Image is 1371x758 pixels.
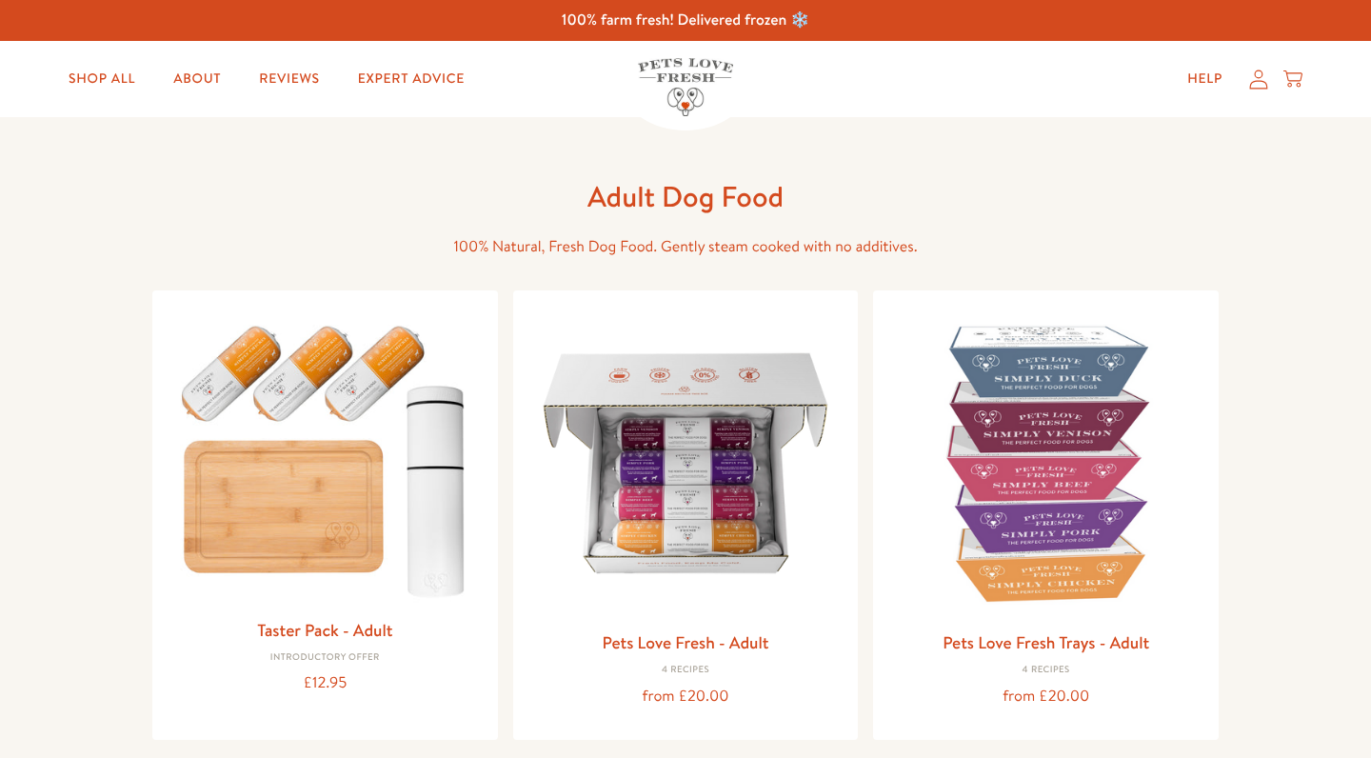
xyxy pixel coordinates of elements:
[528,684,844,709] div: from £20.00
[638,58,733,116] img: Pets Love Fresh
[168,306,483,608] img: Taster Pack - Adult
[168,652,483,664] div: Introductory Offer
[528,306,844,621] img: Pets Love Fresh - Adult
[381,178,990,215] h1: Adult Dog Food
[453,236,917,257] span: 100% Natural, Fresh Dog Food. Gently steam cooked with no additives.
[888,684,1203,709] div: from £20.00
[1172,60,1238,98] a: Help
[168,670,483,696] div: £12.95
[158,60,236,98] a: About
[888,665,1203,676] div: 4 Recipes
[888,306,1203,621] img: Pets Love Fresh Trays - Adult
[943,630,1149,654] a: Pets Love Fresh Trays - Adult
[343,60,480,98] a: Expert Advice
[602,630,768,654] a: Pets Love Fresh - Adult
[528,665,844,676] div: 4 Recipes
[257,618,392,642] a: Taster Pack - Adult
[53,60,150,98] a: Shop All
[244,60,334,98] a: Reviews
